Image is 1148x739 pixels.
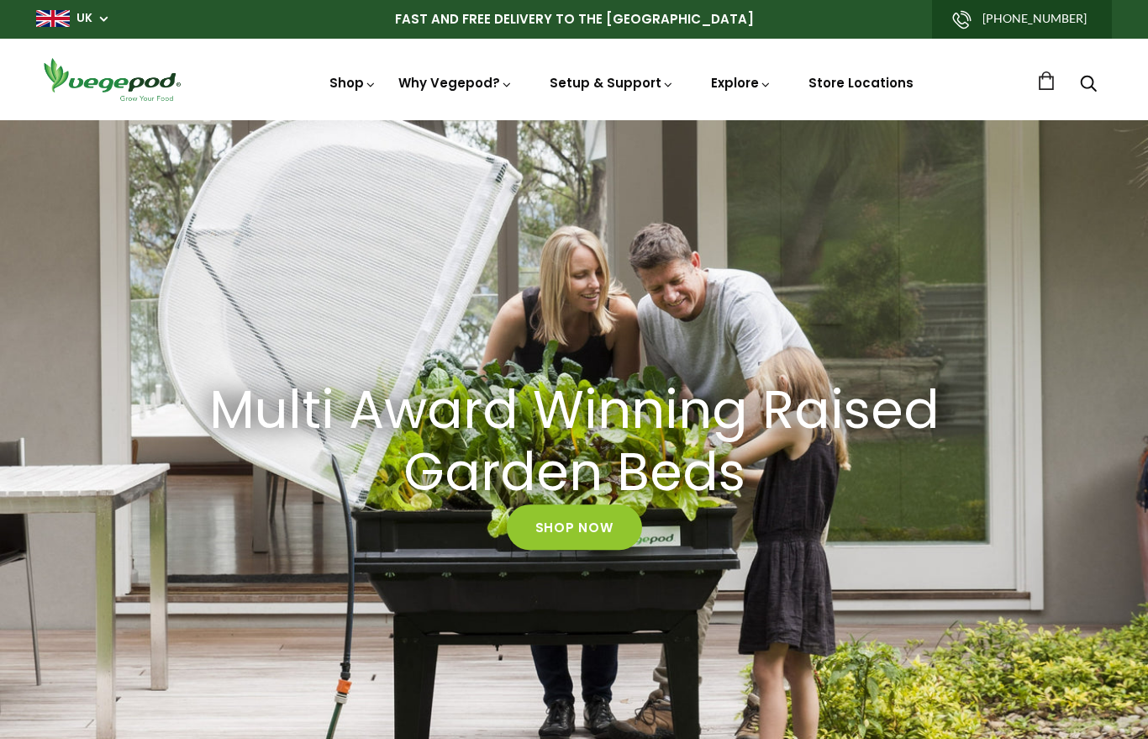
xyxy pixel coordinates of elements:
[329,74,377,92] a: Shop
[76,10,92,27] a: UK
[550,74,674,92] a: Setup & Support
[196,379,952,505] h2: Multi Award Winning Raised Garden Beds
[36,55,187,103] img: Vegepod
[711,74,771,92] a: Explore
[1080,77,1097,94] a: Search
[175,379,973,505] a: Multi Award Winning Raised Garden Beds
[507,504,642,550] a: Shop Now
[398,74,513,92] a: Why Vegepod?
[808,74,914,92] a: Store Locations
[36,10,70,27] img: gb_large.png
